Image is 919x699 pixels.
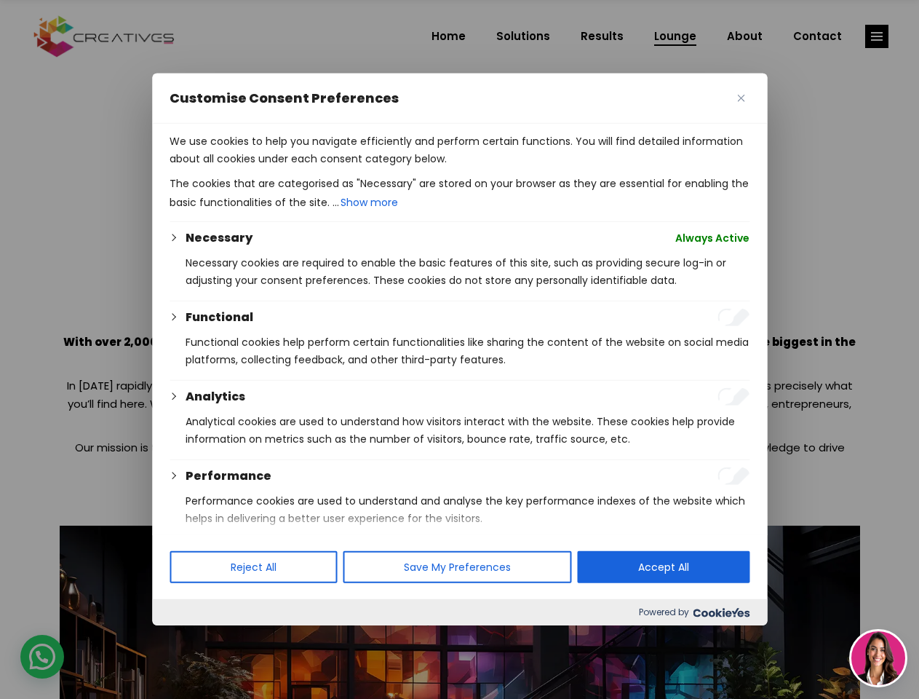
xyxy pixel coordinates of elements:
p: The cookies that are categorised as "Necessary" are stored on your browser as they are essential ... [170,175,749,213]
button: Accept All [577,551,749,583]
button: Show more [339,192,399,213]
button: Necessary [186,229,252,247]
input: Enable Functional [717,309,749,326]
span: Always Active [675,229,749,247]
img: Close [737,95,744,102]
input: Enable Analytics [717,388,749,406]
div: Customise Consent Preferences [152,74,767,625]
p: Necessary cookies are required to enable the basic features of this site, such as providing secur... [186,254,749,289]
input: Enable Performance [717,467,749,485]
div: Powered by [152,599,767,625]
p: Functional cookies help perform certain functionalities like sharing the content of the website o... [186,333,749,368]
p: Performance cookies are used to understand and analyse the key performance indexes of the website... [186,492,749,527]
button: Performance [186,467,271,485]
p: We use cookies to help you navigate efficiently and perform certain functions. You will find deta... [170,133,749,167]
p: Analytical cookies are used to understand how visitors interact with the website. These cookies h... [186,413,749,448]
button: Close [732,90,749,107]
img: agent [851,631,905,685]
button: Functional [186,309,253,326]
button: Save My Preferences [343,551,571,583]
span: Customise Consent Preferences [170,90,399,107]
button: Analytics [186,388,245,406]
img: Cookieyes logo [693,608,749,617]
button: Reject All [170,551,337,583]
